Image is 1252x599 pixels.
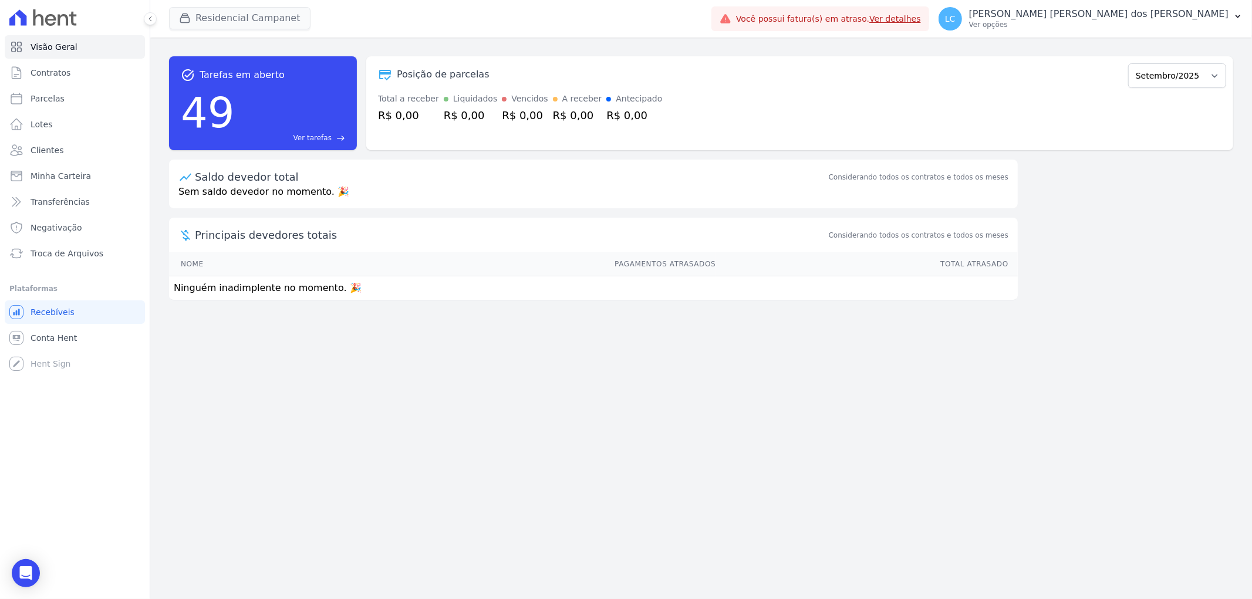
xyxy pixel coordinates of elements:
[553,107,602,123] div: R$ 0,00
[31,170,91,182] span: Minha Carteira
[562,93,602,105] div: A receber
[31,306,75,318] span: Recebíveis
[31,67,70,79] span: Contratos
[31,119,53,130] span: Lotes
[239,133,345,143] a: Ver tarefas east
[195,169,826,185] div: Saldo devedor total
[378,93,439,105] div: Total a receber
[829,230,1008,241] span: Considerando todos os contratos e todos os meses
[5,300,145,324] a: Recebíveis
[31,196,90,208] span: Transferências
[200,68,285,82] span: Tarefas em aberto
[169,252,320,276] th: Nome
[31,41,77,53] span: Visão Geral
[31,144,63,156] span: Clientes
[5,326,145,350] a: Conta Hent
[869,14,921,23] a: Ver detalhes
[5,216,145,239] a: Negativação
[5,138,145,162] a: Clientes
[716,252,1018,276] th: Total Atrasado
[511,93,548,105] div: Vencidos
[969,8,1229,20] p: [PERSON_NAME] [PERSON_NAME] dos [PERSON_NAME]
[616,93,662,105] div: Antecipado
[606,107,662,123] div: R$ 0,00
[444,107,498,123] div: R$ 0,00
[829,172,1008,182] div: Considerando todos os contratos e todos os meses
[5,87,145,110] a: Parcelas
[169,7,311,29] button: Residencial Campanet
[945,15,956,23] span: LC
[31,222,82,233] span: Negativação
[31,332,77,344] span: Conta Hent
[169,276,1018,300] td: Ninguém inadimplente no momento. 🎉
[5,113,145,136] a: Lotes
[181,68,195,82] span: task_alt
[5,190,145,214] a: Transferências
[31,248,103,259] span: Troca de Arquivos
[5,242,145,265] a: Troca de Arquivos
[5,164,145,188] a: Minha Carteira
[5,35,145,59] a: Visão Geral
[169,185,1018,208] p: Sem saldo devedor no momento. 🎉
[378,107,439,123] div: R$ 0,00
[929,2,1252,35] button: LC [PERSON_NAME] [PERSON_NAME] dos [PERSON_NAME] Ver opções
[736,13,921,25] span: Você possui fatura(s) em atraso.
[12,559,40,587] div: Open Intercom Messenger
[397,67,490,82] div: Posição de parcelas
[195,227,826,243] span: Principais devedores totais
[181,82,235,143] div: 49
[969,20,1229,29] p: Ver opções
[5,61,145,84] a: Contratos
[502,107,548,123] div: R$ 0,00
[336,134,345,143] span: east
[293,133,332,143] span: Ver tarefas
[320,252,716,276] th: Pagamentos Atrasados
[31,93,65,104] span: Parcelas
[9,282,140,296] div: Plataformas
[453,93,498,105] div: Liquidados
